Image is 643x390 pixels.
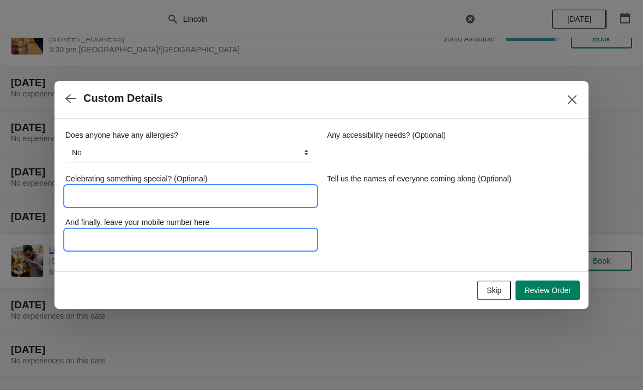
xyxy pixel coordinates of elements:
label: And finally, leave your mobile number here [65,217,209,228]
button: Close [562,90,582,109]
label: Tell us the names of everyone coming along (Optional) [327,173,512,184]
button: Review Order [515,281,580,300]
label: Any accessibility needs? (Optional) [327,130,446,141]
span: Skip [487,286,501,295]
h2: Custom Details [83,92,163,105]
span: Review Order [524,286,571,295]
label: Celebrating something special? (Optional) [65,173,208,184]
button: Skip [477,281,511,300]
label: Does anyone have any allergies? [65,130,178,141]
